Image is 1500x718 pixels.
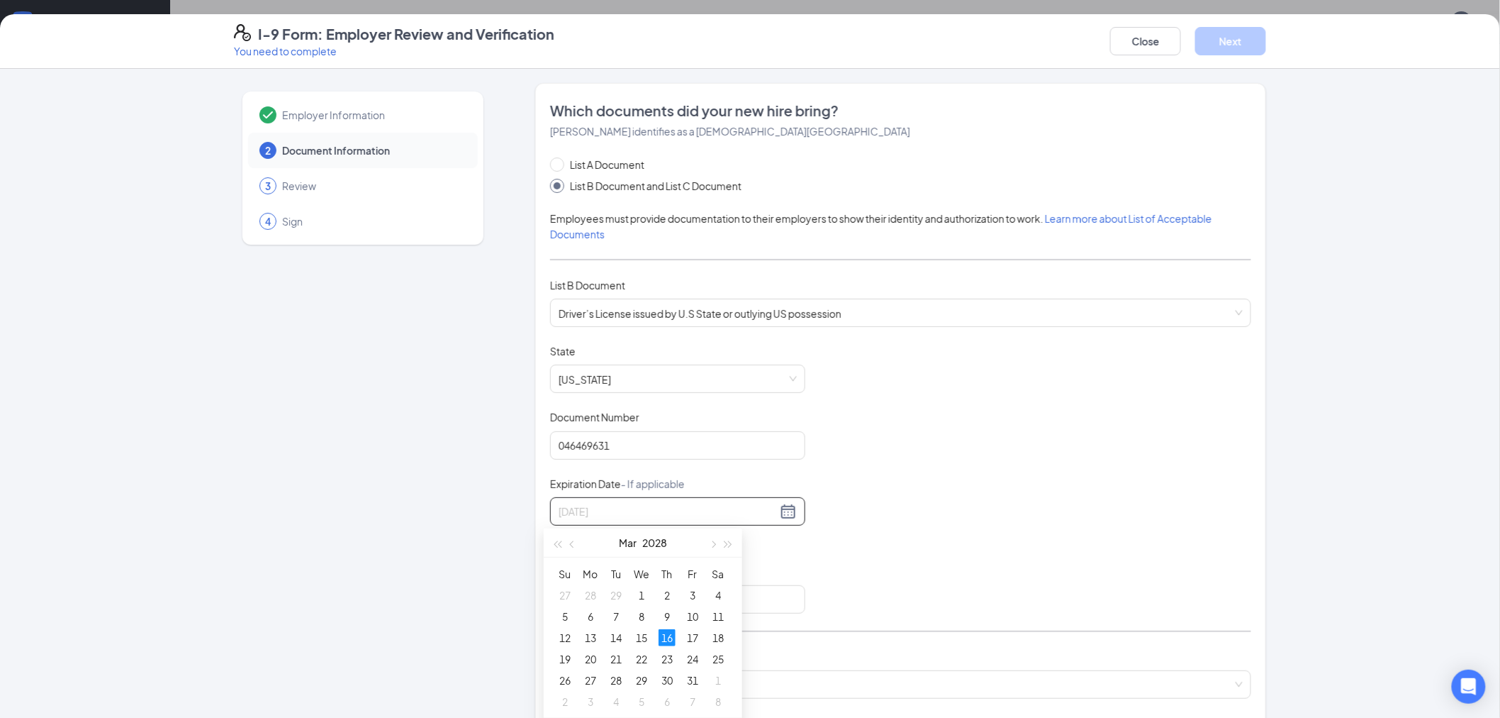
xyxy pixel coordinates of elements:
[659,629,676,646] div: 16
[654,691,680,712] td: 2028-04-06
[705,627,731,648] td: 2028-03-18
[680,585,705,606] td: 2028-03-03
[680,563,705,585] th: Fr
[608,587,625,604] div: 29
[642,529,667,557] button: 2028
[633,651,650,668] div: 22
[629,691,654,712] td: 2028-04-05
[659,693,676,710] div: 6
[654,627,680,648] td: 2028-03-16
[633,629,650,646] div: 15
[684,587,701,604] div: 3
[603,563,629,585] th: Tu
[578,691,603,712] td: 2028-04-03
[556,693,573,710] div: 2
[564,178,747,194] span: List B Document and List C Document
[282,108,464,122] span: Employer Information
[582,693,599,710] div: 3
[582,629,599,646] div: 13
[705,606,731,627] td: 2028-03-11
[608,693,625,710] div: 4
[633,672,650,689] div: 29
[619,529,637,557] button: Mar
[552,670,578,691] td: 2028-03-26
[1452,670,1486,704] div: Open Intercom Messenger
[556,629,573,646] div: 12
[556,608,573,625] div: 5
[552,627,578,648] td: 2028-03-12
[552,585,578,606] td: 2028-02-27
[550,477,685,491] span: Expiration Date
[629,606,654,627] td: 2028-03-08
[710,629,727,646] div: 18
[608,629,625,646] div: 14
[654,648,680,670] td: 2028-03-23
[680,691,705,712] td: 2028-04-07
[684,629,701,646] div: 17
[559,504,777,519] input: 03/16/2028
[603,691,629,712] td: 2028-04-04
[234,44,554,58] p: You need to complete
[258,24,554,44] h4: I-9 Form: Employer Review and Verification
[654,563,680,585] th: Th
[550,279,625,292] span: List B Document
[603,585,629,606] td: 2028-02-29
[582,651,599,668] div: 20
[633,587,650,604] div: 1
[608,651,625,668] div: 21
[556,672,573,689] div: 26
[559,299,1243,326] span: Driver’s License issued by U.S State or outlying US possession
[705,563,731,585] th: Sa
[608,672,625,689] div: 28
[680,627,705,648] td: 2028-03-17
[265,179,271,193] span: 3
[582,608,599,625] div: 6
[684,672,701,689] div: 31
[564,157,650,172] span: List A Document
[629,563,654,585] th: We
[1195,27,1266,55] button: Next
[556,651,573,668] div: 19
[629,648,654,670] td: 2028-03-22
[265,214,271,228] span: 4
[659,651,676,668] div: 23
[621,477,685,490] span: - If applicable
[578,670,603,691] td: 2028-03-27
[710,693,727,710] div: 8
[259,106,276,123] svg: Checkmark
[680,606,705,627] td: 2028-03-10
[282,179,464,193] span: Review
[578,627,603,648] td: 2028-03-13
[234,24,251,41] svg: FormI9EVerifyIcon
[659,608,676,625] div: 9
[550,125,910,138] span: [PERSON_NAME] identifies as a [DEMOGRAPHIC_DATA][GEOGRAPHIC_DATA]
[633,608,650,625] div: 8
[552,563,578,585] th: Su
[684,651,701,668] div: 24
[684,693,701,710] div: 7
[552,648,578,670] td: 2028-03-19
[705,585,731,606] td: 2028-03-04
[578,606,603,627] td: 2028-03-06
[552,606,578,627] td: 2028-03-05
[629,670,654,691] td: 2028-03-29
[659,672,676,689] div: 30
[556,587,573,604] div: 27
[684,608,701,625] div: 10
[710,608,727,625] div: 11
[654,606,680,627] td: 2028-03-09
[633,693,650,710] div: 5
[265,143,271,158] span: 2
[659,587,676,604] div: 2
[710,587,727,604] div: 4
[550,344,576,358] span: State
[1110,27,1181,55] button: Close
[282,214,464,228] span: Sign
[629,627,654,648] td: 2028-03-15
[680,670,705,691] td: 2028-03-31
[654,670,680,691] td: 2028-03-30
[629,585,654,606] td: 2028-03-01
[608,608,625,625] div: 7
[603,670,629,691] td: 2028-03-28
[705,691,731,712] td: 2028-04-08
